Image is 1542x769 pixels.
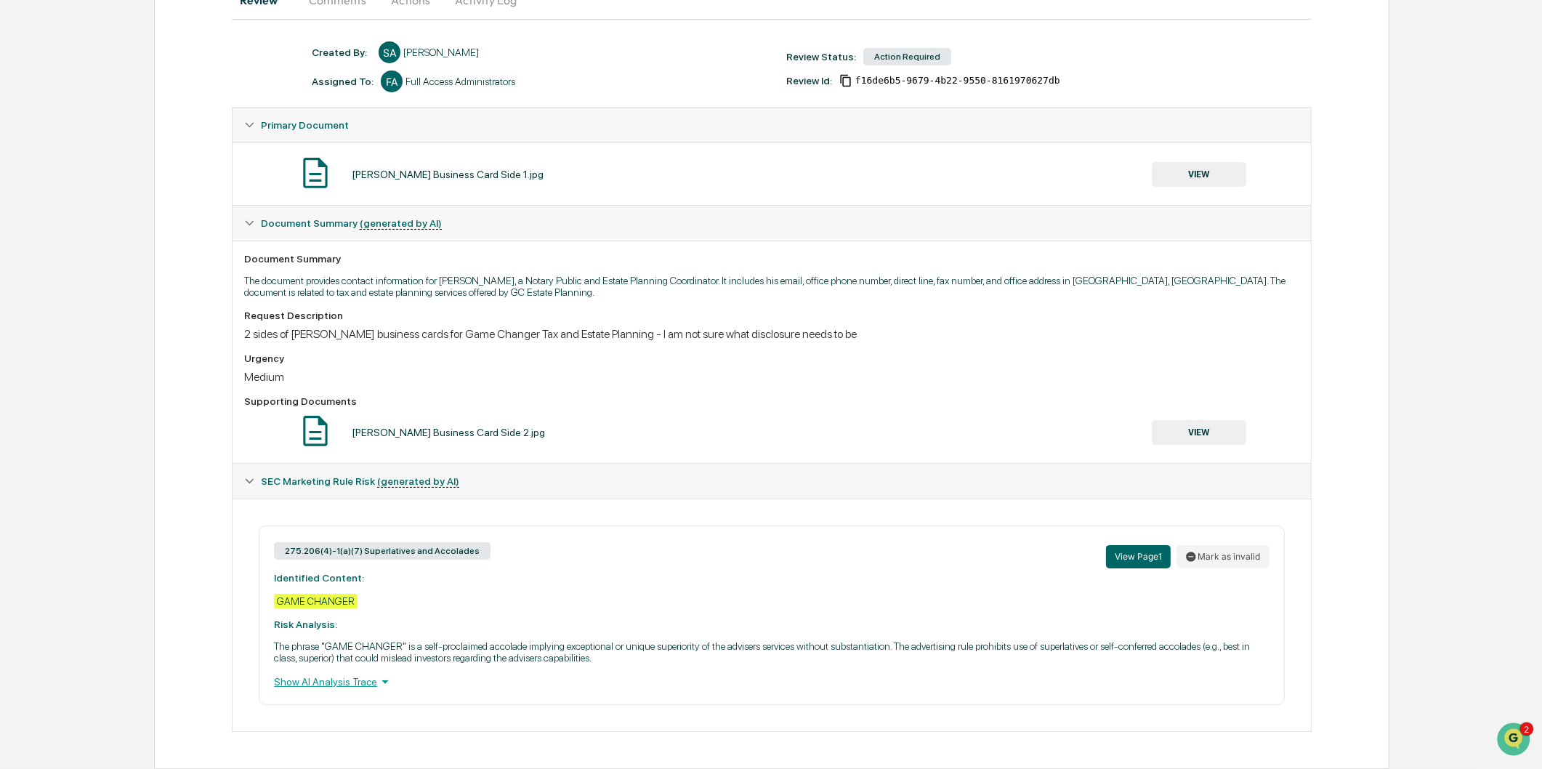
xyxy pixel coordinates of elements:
[377,475,459,488] u: (generated by AI)
[297,155,334,191] img: Document Icon
[45,198,118,209] span: [PERSON_NAME]
[233,499,1310,731] div: Document Summary (generated by AI)
[786,75,832,86] div: Review Id:
[274,594,358,608] div: GAME CHANGER
[15,259,26,271] div: 🖐️
[360,217,442,230] u: (generated by AI)
[274,542,491,560] div: 275.206(4)-1(a)(7) Superlatives and Accolades
[65,111,238,126] div: Start new chat
[312,47,371,58] div: Created By: ‎ ‎
[244,310,1299,321] div: Request Description
[102,321,176,332] a: Powered byPylon
[863,48,951,65] div: Action Required
[15,161,93,173] div: Past conversations
[261,475,459,487] span: SEC Marketing Rule Risk
[244,327,1299,341] div: 2 sides of [PERSON_NAME] business cards for Game Changer Tax and Estate Planning - I am not sure ...
[274,619,337,630] strong: Risk Analysis:
[405,76,515,87] div: Full Access Administrators
[100,252,186,278] a: 🗄️Attestations
[244,353,1299,364] div: Urgency
[233,206,1310,241] div: Document Summary (generated by AI)
[1152,420,1246,445] button: VIEW
[15,287,26,299] div: 🔎
[244,275,1299,298] p: The document provides contact information for [PERSON_NAME], a Notary Public and Estate Planning ...
[15,31,265,54] p: How can we help?
[9,280,97,306] a: 🔎Data Lookup
[9,252,100,278] a: 🖐️Preclearance
[29,198,41,210] img: 1746055101610-c473b297-6a78-478c-a979-82029cc54cd1
[312,76,374,87] div: Assigned To:
[261,217,442,229] span: Document Summary
[274,640,1269,664] p: The phrase "GAME CHANGER" is a self-proclaimed accolade implying exceptional or unique superiorit...
[297,413,334,449] img: Document Icon
[233,142,1310,205] div: Primary Document
[31,111,57,137] img: 6558925923028_b42adfe598fdc8269267_72.jpg
[129,198,158,209] span: [DATE]
[120,258,180,273] span: Attestations
[1495,721,1535,760] iframe: Open customer support
[786,51,856,63] div: Review Status:
[274,674,1269,690] div: Show AI Analysis Trace
[65,126,200,137] div: We're available if you need us!
[29,258,94,273] span: Preclearance
[1152,162,1246,187] button: VIEW
[145,321,176,332] span: Pylon
[352,427,545,438] div: [PERSON_NAME] Business Card Side 2.jpg
[29,286,92,300] span: Data Lookup
[225,158,265,176] button: See all
[244,370,1299,384] div: Medium
[38,66,240,81] input: Clear
[15,111,41,137] img: 1746055101610-c473b297-6a78-478c-a979-82029cc54cd1
[1106,545,1171,568] button: View Page1
[121,198,126,209] span: •
[403,47,479,58] div: [PERSON_NAME]
[244,253,1299,265] div: Document Summary
[839,74,852,87] span: Copy Id
[15,184,38,207] img: Ed Schembor
[1176,545,1269,568] button: Mark as invalid
[855,75,1060,86] span: f16de6b5-9679-4b22-9550-8161970627db
[379,41,400,63] div: SA
[233,241,1310,463] div: Document Summary (generated by AI)
[105,259,117,271] div: 🗄️
[274,572,364,584] strong: Identified Content:
[233,108,1310,142] div: Primary Document
[233,464,1310,499] div: SEC Marketing Rule Risk (generated by AI)
[247,116,265,133] button: Start new chat
[381,71,403,92] div: FA
[244,395,1299,407] div: Supporting Documents
[261,119,349,131] span: Primary Document
[352,169,544,180] div: [PERSON_NAME] Business Card Side 1.jpg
